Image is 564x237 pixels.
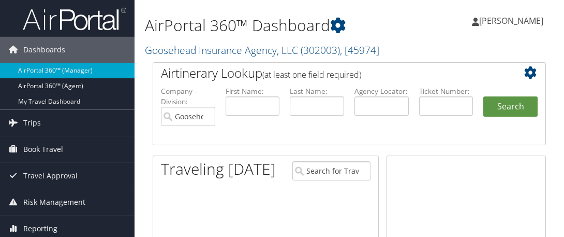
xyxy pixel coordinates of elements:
label: Agency Locator: [354,86,409,96]
h1: Traveling [DATE] [161,158,276,180]
button: Search [483,96,538,117]
h1: AirPortal 360™ Dashboard [145,15,418,36]
label: First Name: [226,86,280,96]
a: Goosehead Insurance Agency, LLC [145,43,379,57]
span: , [ 45974 ] [340,43,379,57]
span: Risk Management [23,189,85,215]
span: (at least one field required) [262,69,361,80]
input: Search for Traveler [292,161,370,180]
span: Book Travel [23,136,63,162]
span: Travel Approval [23,163,78,189]
label: Last Name: [290,86,344,96]
label: Ticket Number: [419,86,473,96]
span: Dashboards [23,37,65,63]
span: [PERSON_NAME] [479,15,543,26]
h2: Airtinerary Lookup [161,64,505,82]
span: Trips [23,110,41,136]
img: airportal-logo.png [23,7,126,31]
label: Company - Division: [161,86,215,107]
span: ( 302003 ) [301,43,340,57]
a: [PERSON_NAME] [472,5,554,36]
